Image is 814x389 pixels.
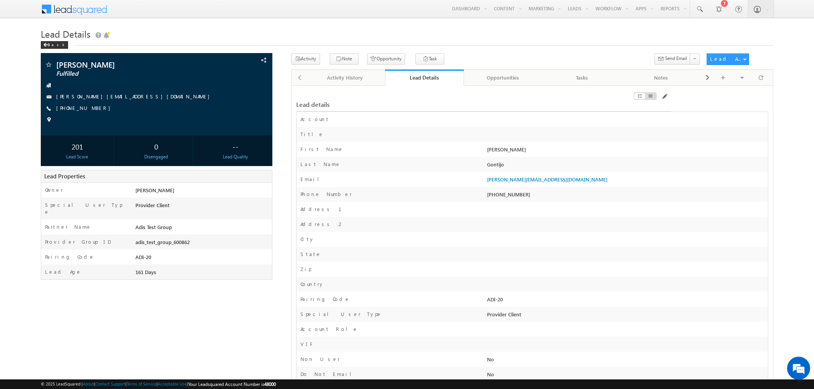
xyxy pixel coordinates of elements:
div: Provider Client [485,311,768,321]
span: © 2025 LeadSquared | | | | | [41,381,276,388]
label: Zip [300,266,311,273]
span: [PHONE_NUMBER] [56,105,114,112]
a: Terms of Service [127,381,157,386]
button: Send Email [654,53,691,65]
div: Opportunities [470,73,536,82]
span: Send Email [665,55,687,62]
span: [PERSON_NAME] [135,187,174,193]
div: -- [201,139,270,153]
div: Lead Details [391,74,458,81]
div: adis_test_group_600862 [133,238,272,249]
div: No [485,356,768,366]
div: Disengaged [122,153,191,160]
label: Special User Type [300,311,382,318]
label: Email [300,176,325,183]
label: Provider Group ID [45,238,111,245]
div: Lead Score [43,153,112,160]
div: Adis Test Group [133,223,272,234]
label: Pairing Code [45,253,95,260]
label: Lead Age [45,268,82,275]
button: Activity [291,53,320,65]
span: Lead Properties [44,172,85,180]
a: Contact Support [95,381,125,386]
a: Back [41,41,72,47]
a: Acceptable Use [158,381,187,386]
span: Lead Details [41,28,90,40]
label: Account [300,116,330,123]
div: Provider Client [133,201,272,212]
div: Activity History [312,73,378,82]
label: Country [300,281,324,288]
label: First Name [300,146,344,153]
div: Tasks [549,73,615,82]
span: Fulfilled [56,70,202,78]
div: [PERSON_NAME] [485,146,768,156]
button: Lead Actions [707,53,749,65]
label: Non User [300,356,340,362]
label: Partner Name [45,223,92,230]
div: 201 [43,139,112,153]
span: Your Leadsquared Account Number is [188,381,276,387]
label: Account Role [300,326,358,332]
span: [PERSON_NAME] [56,61,202,68]
label: VIP [300,341,312,347]
div: Back [41,41,68,49]
button: Note [330,53,359,65]
div: 161 Days [133,268,272,279]
a: [PERSON_NAME][EMAIL_ADDRESS][DOMAIN_NAME] [487,176,607,183]
label: Do Not Email [300,371,357,377]
div: Notes [628,73,694,82]
a: Opportunities [464,70,543,86]
label: City [300,236,315,243]
div: ADI-20 [133,253,272,264]
div: Lead Actions [710,55,743,62]
div: Lead Quality [201,153,270,160]
label: Owner [45,186,63,193]
div: [PHONE_NUMBER] [485,191,768,201]
label: Special User Type [45,201,125,215]
label: Last Name [300,161,341,168]
a: Notes [622,70,701,86]
a: Activity History [306,70,385,86]
label: Title [300,131,324,138]
a: Lead Details [385,70,464,86]
div: Lead details [296,101,543,108]
div: No [485,371,768,381]
button: Opportunity [367,53,405,65]
a: About [83,381,94,386]
div: 0 [122,139,191,153]
label: State [300,251,321,258]
a: [PERSON_NAME][EMAIL_ADDRESS][DOMAIN_NAME] [56,93,214,100]
div: ADI-20 [485,296,768,306]
label: Address 2 [300,221,344,228]
label: Phone Number [300,191,352,198]
span: 48000 [264,381,276,387]
a: Tasks [543,70,622,86]
label: Address 1 [300,206,351,213]
label: Pairing Code [300,296,350,303]
button: Task [415,53,444,65]
div: Gontijo [485,161,768,171]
